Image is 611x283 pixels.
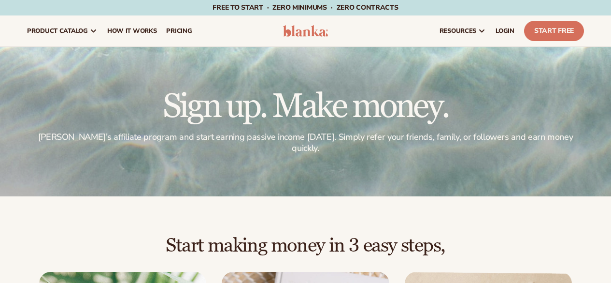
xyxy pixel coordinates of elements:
[102,15,162,46] a: How It Works
[435,15,491,46] a: resources
[22,15,102,46] a: product catalog
[27,235,584,256] h2: Start making money in 3 easy steps,
[213,3,398,12] span: Free to start · ZERO minimums · ZERO contracts
[161,15,197,46] a: pricing
[496,27,514,35] span: LOGIN
[27,90,584,124] h1: Sign up. Make money.
[166,27,192,35] span: pricing
[491,15,519,46] a: LOGIN
[27,27,88,35] span: product catalog
[524,21,584,41] a: Start Free
[27,132,584,154] p: [PERSON_NAME]’s affiliate program and start earning passive income [DATE]. Simply refer your frie...
[283,25,328,37] img: logo
[440,27,476,35] span: resources
[107,27,157,35] span: How It Works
